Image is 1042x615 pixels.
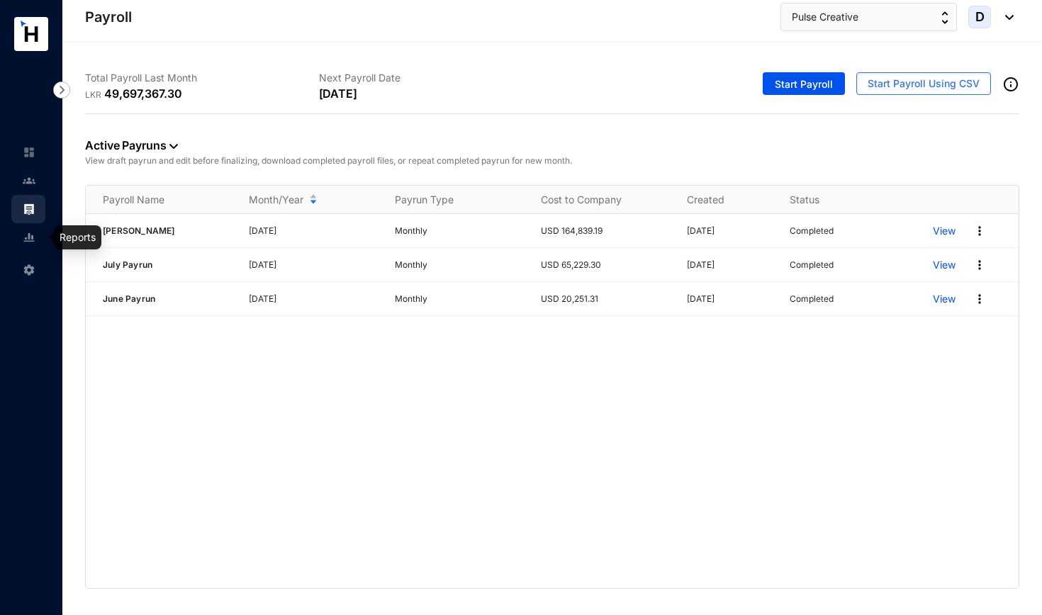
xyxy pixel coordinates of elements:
[249,224,378,238] p: [DATE]
[86,186,232,214] th: Payroll Name
[378,186,524,214] th: Payrun Type
[975,11,985,23] span: D
[541,292,670,306] p: USD 20,251.31
[85,138,178,152] a: Active Payruns
[973,292,987,306] img: more.27664ee4a8faa814348e188645a3c1fc.svg
[687,292,773,306] p: [DATE]
[85,88,104,102] p: LKR
[104,85,182,102] p: 49,697,367.30
[790,292,834,306] p: Completed
[868,77,980,91] span: Start Payroll Using CSV
[933,258,956,272] a: View
[1002,76,1019,93] img: info-outined.c2a0bb1115a2853c7f4cb4062ec879bc.svg
[249,292,378,306] p: [DATE]
[11,195,45,223] li: Payroll
[395,292,524,306] p: Monthly
[773,186,915,214] th: Status
[23,174,35,187] img: people-unselected.118708e94b43a90eceab.svg
[670,186,773,214] th: Created
[23,146,35,159] img: home-unselected.a29eae3204392db15eaf.svg
[856,72,991,95] button: Start Payroll Using CSV
[103,293,155,304] span: June Payrun
[11,167,45,195] li: Contacts
[973,258,987,272] img: more.27664ee4a8faa814348e188645a3c1fc.svg
[103,259,152,270] span: July Payrun
[249,193,303,207] span: Month/Year
[790,224,834,238] p: Completed
[775,77,833,91] span: Start Payroll
[687,224,773,238] p: [DATE]
[23,264,35,276] img: settings-unselected.1febfda315e6e19643a1.svg
[792,9,858,25] span: Pulse Creative
[933,292,956,306] a: View
[941,11,948,24] img: up-down-arrow.74152d26bf9780fbf563ca9c90304185.svg
[973,224,987,238] img: more.27664ee4a8faa814348e188645a3c1fc.svg
[763,72,845,95] button: Start Payroll
[85,71,319,85] p: Total Payroll Last Month
[524,186,670,214] th: Cost to Company
[85,154,1019,168] p: View draft payrun and edit before finalizing, download completed payroll files, or repeat complet...
[53,81,70,98] img: nav-icon-right.af6afadce00d159da59955279c43614e.svg
[169,144,178,149] img: dropdown-black.8e83cc76930a90b1a4fdb6d089b7bf3a.svg
[103,225,175,236] span: [PERSON_NAME]
[790,258,834,272] p: Completed
[933,224,956,238] a: View
[541,258,670,272] p: USD 65,229.30
[395,258,524,272] p: Monthly
[780,3,957,31] button: Pulse Creative
[85,7,132,27] p: Payroll
[11,138,45,167] li: Home
[11,223,45,252] li: Reports
[998,15,1014,20] img: dropdown-black.8e83cc76930a90b1a4fdb6d089b7bf3a.svg
[319,71,553,85] p: Next Payroll Date
[319,85,357,102] p: [DATE]
[395,224,524,238] p: Monthly
[249,258,378,272] p: [DATE]
[23,231,35,244] img: report-unselected.e6a6b4230fc7da01f883.svg
[687,258,773,272] p: [DATE]
[541,224,670,238] p: USD 164,839.19
[23,203,35,215] img: payroll.289672236c54bbec4828.svg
